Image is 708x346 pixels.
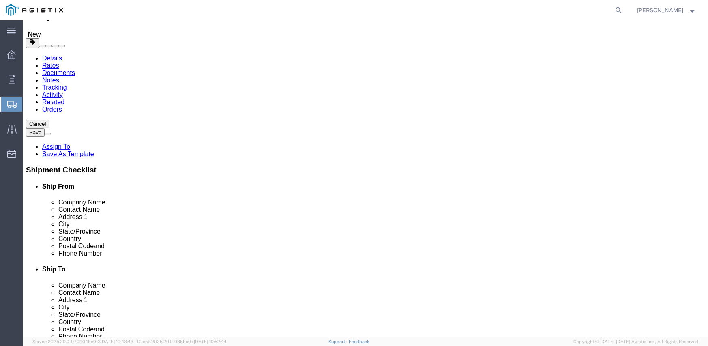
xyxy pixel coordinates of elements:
[137,339,227,344] span: Client: 2025.20.0-035ba07
[328,339,349,344] a: Support
[23,20,708,337] iframe: FS Legacy Container
[32,339,133,344] span: Server: 2025.20.0-970904bc0f3
[194,339,227,344] span: [DATE] 10:52:44
[349,339,369,344] a: Feedback
[637,6,684,15] span: Chantelle Bower
[573,338,698,345] span: Copyright © [DATE]-[DATE] Agistix Inc., All Rights Reserved
[101,339,133,344] span: [DATE] 10:43:43
[637,5,697,15] button: [PERSON_NAME]
[6,4,63,16] img: logo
